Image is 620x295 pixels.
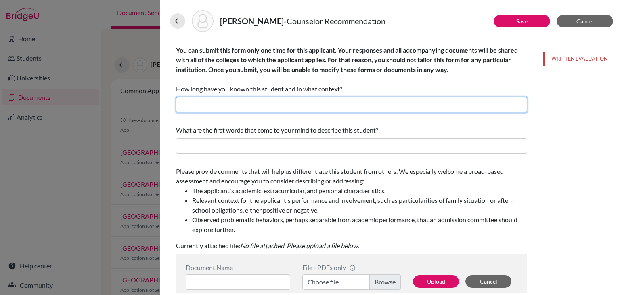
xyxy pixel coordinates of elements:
[176,163,527,254] div: Currently attached file:
[302,263,401,271] div: File - PDFs only
[413,275,459,288] button: Upload
[176,126,378,134] span: What are the first words that come to your mind to describe this student?
[284,16,385,26] span: - Counselor Recommendation
[349,265,356,271] span: info
[302,274,401,290] label: Choose file
[192,196,527,215] li: Relevant context for the applicant's performance and involvement, such as particularities of fami...
[192,186,527,196] li: The applicant's academic, extracurricular, and personal characteristics.
[176,46,518,93] span: How long have you known this student and in what context?
[240,242,359,249] i: No file attached. Please upload a file below.
[186,263,290,271] div: Document Name
[192,215,527,234] li: Observed problematic behaviors, perhaps separable from academic performance, that an admission co...
[543,52,620,66] button: WRITTEN EVALUATION
[465,275,511,288] button: Cancel
[176,167,527,234] span: Please provide comments that will help us differentiate this student from others. We especially w...
[220,16,284,26] strong: [PERSON_NAME]
[176,46,518,73] b: You can submit this form only one time for this applicant. Your responses and all accompanying do...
